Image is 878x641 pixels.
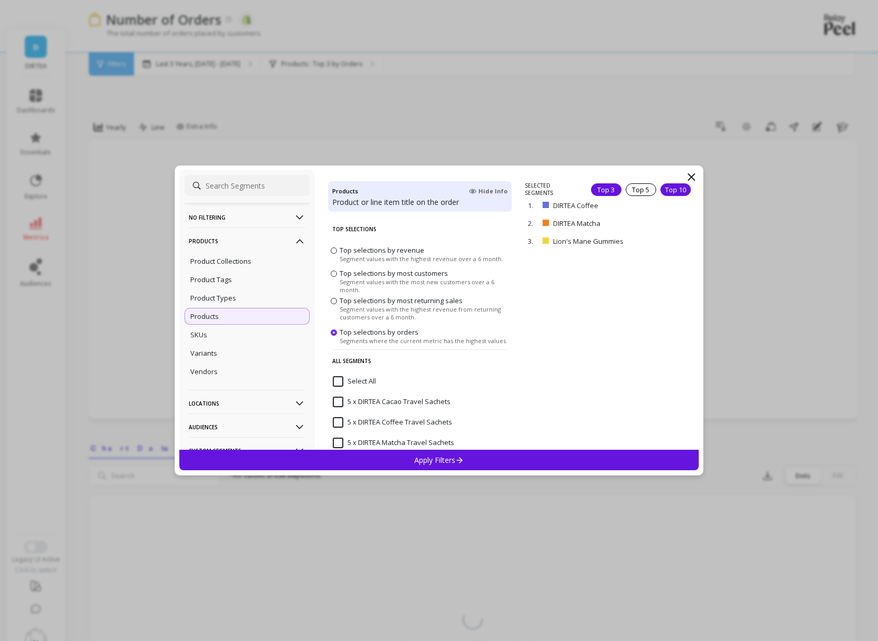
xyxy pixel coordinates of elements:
[340,255,503,263] span: Segment values with the highest revenue over a 6 month.
[660,183,691,196] div: Top 10
[332,185,358,197] h4: Products
[528,236,538,246] p: 3.
[190,312,219,321] p: Products
[340,268,448,278] span: Top selections by most customers
[190,293,236,303] p: Product Types
[340,245,424,255] span: Top selections by revenue
[414,455,464,465] p: Apply Filters
[626,183,656,196] div: Top 5
[189,390,305,417] p: Locations
[553,219,646,228] p: DIRTEA Matcha
[340,327,418,337] span: Top selections by orders
[469,187,507,195] span: Hide Info
[189,413,305,440] p: Audiences
[185,175,310,196] input: Search Segments
[591,183,621,196] div: Top 3
[189,228,305,254] p: Products
[528,201,538,210] p: 1.
[190,256,251,266] p: Product Collections
[333,376,376,387] span: Select All
[340,296,463,305] span: Top selections by most returning sales
[553,236,658,246] p: Lion's Mane Gummies
[528,219,538,228] p: 2.
[189,204,305,231] p: No filtering
[340,305,509,321] span: Segment values with the highest revenue from returning customers over a 6 month.
[333,417,452,428] span: 5 x DIRTEA Coffee Travel Sachets
[340,278,509,294] span: Segment values with the most new customers over a 6 month.
[332,349,507,372] p: All Segments
[190,367,218,376] p: Vendors
[189,437,305,464] p: Custom Segments
[190,348,217,358] p: Variants
[333,397,451,407] span: 5 x DIRTEA Cacao Travel Sachets
[190,275,232,284] p: Product Tags
[190,330,207,339] p: SKUs
[333,438,454,448] span: 5 x DIRTEA Matcha Travel Sachets
[332,218,507,240] p: Top Selections
[553,201,645,210] p: DIRTEA Coffee
[332,197,507,208] p: Product or line item title on the order
[525,182,578,197] p: SELECTED SEGMENTS
[340,337,507,345] span: Segments where the current metric has the highest values.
